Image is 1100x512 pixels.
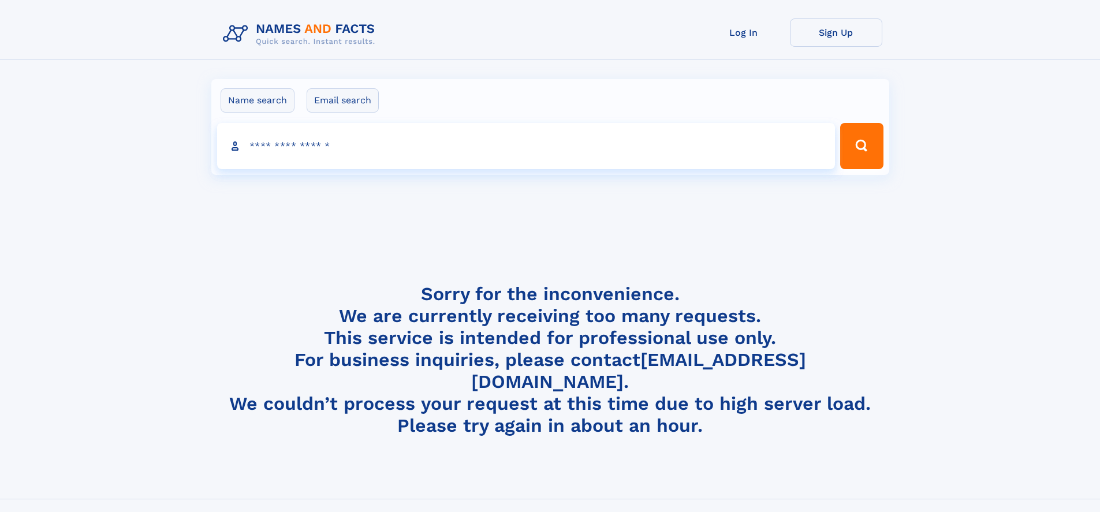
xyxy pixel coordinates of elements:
[218,18,385,50] img: Logo Names and Facts
[840,123,883,169] button: Search Button
[217,123,836,169] input: search input
[218,283,882,437] h4: Sorry for the inconvenience. We are currently receiving too many requests. This service is intend...
[307,88,379,113] label: Email search
[790,18,882,47] a: Sign Up
[471,349,806,393] a: [EMAIL_ADDRESS][DOMAIN_NAME]
[698,18,790,47] a: Log In
[221,88,294,113] label: Name search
